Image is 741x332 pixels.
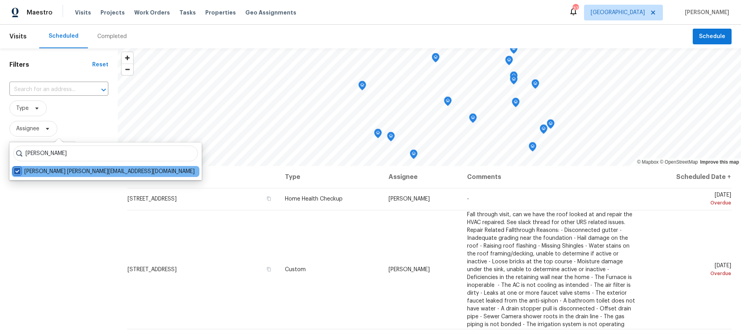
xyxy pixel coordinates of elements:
[9,28,27,45] span: Visits
[467,196,469,202] span: -
[92,61,108,69] div: Reset
[682,9,729,16] span: [PERSON_NAME]
[179,10,196,15] span: Tasks
[49,32,78,40] div: Scheduled
[467,212,635,327] span: Fall through visit, can we have the roof looked at and repair the HVAC repaired. See slack thread...
[512,98,520,110] div: Map marker
[693,29,732,45] button: Schedule
[279,166,383,188] th: Type
[122,52,133,64] button: Zoom in
[285,196,343,202] span: Home Health Checkup
[505,56,513,68] div: Map marker
[75,9,91,16] span: Visits
[660,159,698,165] a: OpenStreetMap
[128,267,177,272] span: [STREET_ADDRESS]
[265,266,272,273] button: Copy Address
[510,75,518,87] div: Map marker
[531,79,539,91] div: Map marker
[648,192,731,207] span: [DATE]
[461,166,642,188] th: Comments
[128,196,177,202] span: [STREET_ADDRESS]
[642,166,732,188] th: Scheduled Date ↑
[389,196,430,202] span: [PERSON_NAME]
[9,61,92,69] h1: Filters
[410,150,418,162] div: Map marker
[648,199,731,207] div: Overdue
[382,166,460,188] th: Assignee
[648,270,731,277] div: Overdue
[529,142,537,154] div: Map marker
[573,5,578,13] div: 37
[387,132,395,144] div: Map marker
[547,119,555,131] div: Map marker
[637,159,659,165] a: Mapbox
[444,97,452,109] div: Map marker
[14,168,195,175] label: [PERSON_NAME] [PERSON_NAME][EMAIL_ADDRESS][DOMAIN_NAME]
[265,195,272,202] button: Copy Address
[127,166,279,188] th: Address
[118,48,741,166] canvas: Map
[16,104,29,112] span: Type
[700,159,739,165] a: Improve this map
[100,9,125,16] span: Projects
[97,33,127,40] div: Completed
[285,267,306,272] span: Custom
[540,124,548,137] div: Map marker
[358,81,366,93] div: Map marker
[205,9,236,16] span: Properties
[134,9,170,16] span: Work Orders
[27,9,53,16] span: Maestro
[510,71,518,84] div: Map marker
[122,64,133,75] button: Zoom out
[432,53,440,65] div: Map marker
[591,9,645,16] span: [GEOGRAPHIC_DATA]
[16,125,39,133] span: Assignee
[389,267,430,272] span: [PERSON_NAME]
[374,129,382,141] div: Map marker
[699,32,725,42] span: Schedule
[245,9,296,16] span: Geo Assignments
[9,84,86,96] input: Search for an address...
[648,263,731,277] span: [DATE]
[469,113,477,126] div: Map marker
[510,44,518,57] div: Map marker
[98,84,109,95] button: Open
